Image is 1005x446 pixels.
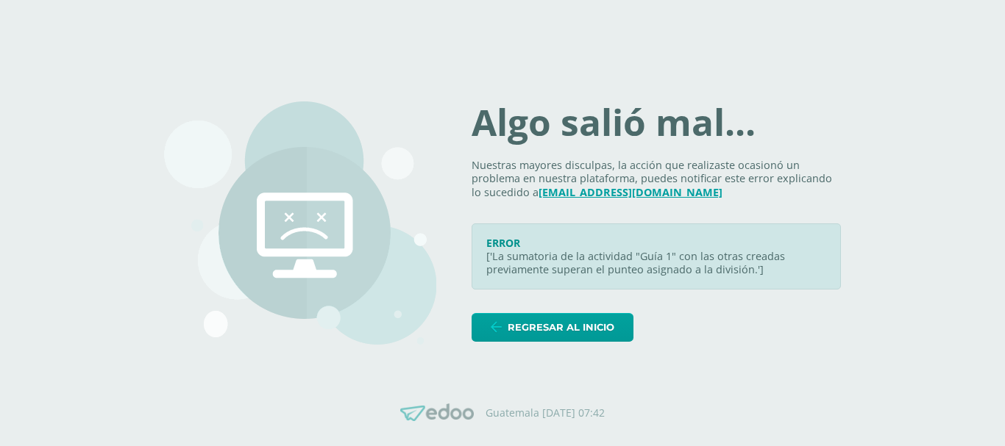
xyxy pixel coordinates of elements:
[400,403,474,422] img: Edoo
[539,185,722,199] a: [EMAIL_ADDRESS][DOMAIN_NAME]
[472,104,841,141] h1: Algo salió mal...
[164,101,436,345] img: 500.png
[508,314,614,341] span: Regresar al inicio
[486,406,605,420] p: Guatemala [DATE] 07:42
[486,236,520,250] span: ERROR
[472,313,633,342] a: Regresar al inicio
[472,159,841,200] p: Nuestras mayores disculpas, la acción que realizaste ocasionó un problema en nuestra plataforma, ...
[486,250,826,277] p: ['La sumatoria de la actividad "Guía 1" con las otras creadas previamente superan el punteo asign...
